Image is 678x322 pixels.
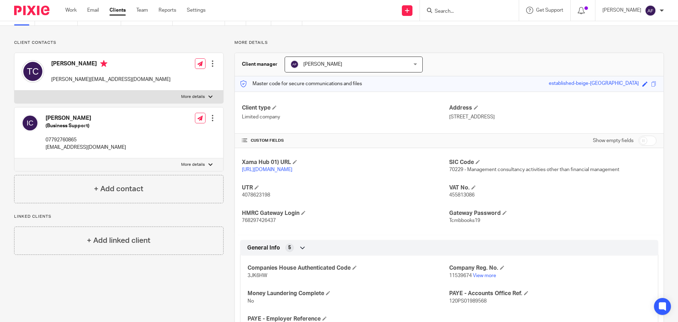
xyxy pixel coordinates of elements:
img: svg%3E [22,60,44,83]
span: 70229 - Management consultancy activities other than financial management [449,167,619,172]
h4: VAT No. [449,184,656,192]
span: General Info [247,244,280,252]
h4: [PERSON_NAME] [51,60,171,69]
img: svg%3E [22,115,38,131]
p: More details [181,162,205,168]
img: svg%3E [645,5,656,16]
a: View more [473,273,496,278]
span: No [248,299,254,304]
span: 455813086 [449,193,475,198]
a: [URL][DOMAIN_NAME] [242,167,292,172]
span: Get Support [536,8,563,13]
h4: PAYE - Accounts Office Ref. [449,290,651,297]
h4: Money Laundering Complete [248,290,449,297]
span: Tcmbbooks19 [449,218,480,223]
p: [PERSON_NAME][EMAIL_ADDRESS][DOMAIN_NAME] [51,76,171,83]
h4: HMRC Gateway Login [242,210,449,217]
a: Team [136,7,148,14]
a: Reports [159,7,176,14]
h4: + Add linked client [87,235,150,246]
img: svg%3E [290,60,299,69]
h4: Companies House Authenticated Code [248,264,449,272]
span: 11539674 [449,273,472,278]
span: 768297426437 [242,218,276,223]
h4: SIC Code [449,159,656,166]
p: Client contacts [14,40,224,46]
span: [PERSON_NAME] [303,62,342,67]
p: [STREET_ADDRESS] [449,113,656,121]
div: established-beige-[GEOGRAPHIC_DATA] [549,80,639,88]
span: 120PS01989568 [449,299,487,304]
h3: Client manager [242,61,278,68]
p: 07792760865 [46,136,126,144]
h4: Address [449,104,656,112]
input: Search [434,8,498,15]
p: [EMAIL_ADDRESS][DOMAIN_NAME] [46,144,126,151]
h4: CUSTOM FIELDS [242,138,449,144]
h4: Client type [242,104,449,112]
a: Settings [187,7,206,14]
h4: UTR [242,184,449,192]
p: Limited company [242,113,449,121]
p: [PERSON_NAME] [602,7,641,14]
i: Primary [100,60,107,67]
h4: Xama Hub 01) URL [242,159,449,166]
p: Linked clients [14,214,224,219]
span: 4078623198 [242,193,270,198]
h5: (Business Support) [46,122,126,129]
span: 3JK6HW [248,273,267,278]
p: Master code for secure communications and files [240,80,362,87]
span: 5 [288,244,291,251]
p: More details [181,94,205,100]
a: Clients [109,7,126,14]
p: More details [234,40,664,46]
h4: + Add contact [94,183,143,194]
a: Email [87,7,99,14]
h4: Company Reg. No. [449,264,651,272]
label: Show empty fields [593,137,634,144]
h4: [PERSON_NAME] [46,115,126,122]
a: Work [65,7,77,14]
img: Pixie [14,6,49,15]
h4: Gateway Password [449,210,656,217]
